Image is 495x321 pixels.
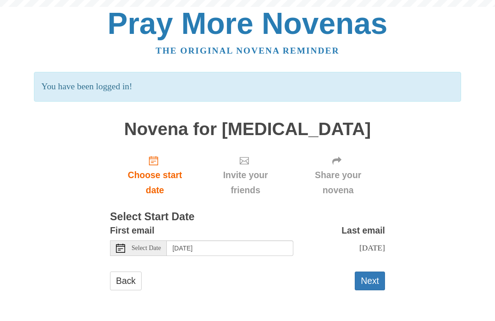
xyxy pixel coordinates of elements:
[110,272,142,290] a: Back
[156,46,340,55] a: The original novena reminder
[119,168,191,198] span: Choose start date
[341,223,385,238] label: Last email
[209,168,282,198] span: Invite your friends
[355,272,385,290] button: Next
[34,72,461,102] p: You have been logged in!
[359,243,385,252] span: [DATE]
[110,120,385,139] h1: Novena for [MEDICAL_DATA]
[132,245,161,251] span: Select Date
[110,148,200,202] a: Choose start date
[110,223,154,238] label: First email
[108,6,388,40] a: Pray More Novenas
[200,148,291,202] div: Click "Next" to confirm your start date first.
[300,168,376,198] span: Share your novena
[110,211,385,223] h3: Select Start Date
[291,148,385,202] div: Click "Next" to confirm your start date first.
